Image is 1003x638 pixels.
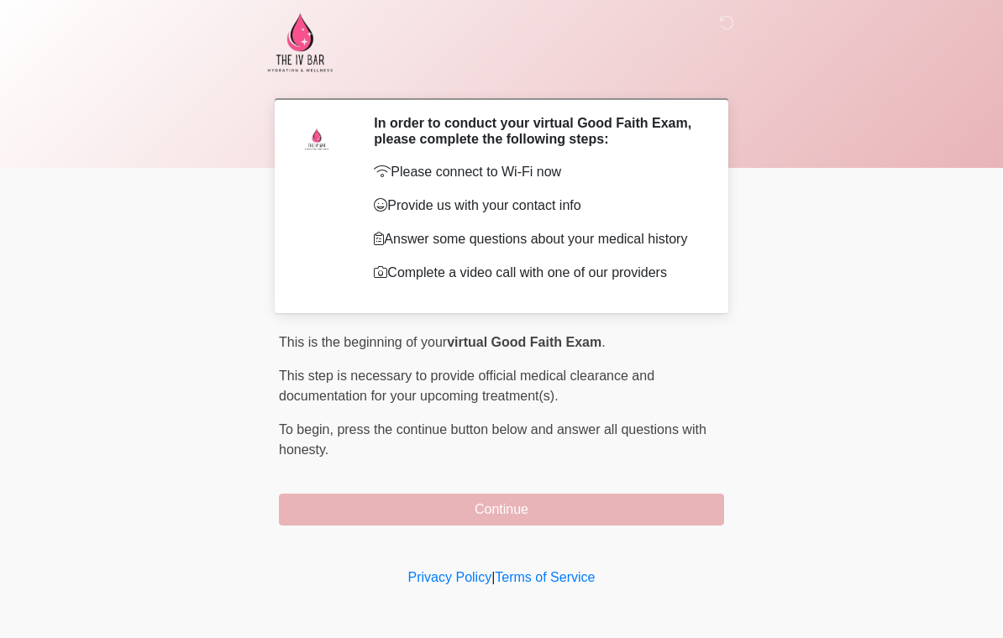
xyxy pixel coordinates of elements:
[495,570,595,584] a: Terms of Service
[374,263,699,283] p: Complete a video call with one of our providers
[279,422,337,437] span: To begin,
[374,229,699,249] p: Answer some questions about your medical history
[291,115,342,165] img: Agent Avatar
[279,335,447,349] span: This is the beginning of your
[262,13,338,72] img: The IV Bar, LLC Logo
[279,494,724,526] button: Continue
[279,422,706,457] span: press the continue button below and answer all questions with honesty.
[279,369,654,403] span: This step is necessary to provide official medical clearance and documentation for your upcoming ...
[408,570,492,584] a: Privacy Policy
[601,335,605,349] span: .
[447,335,601,349] strong: virtual Good Faith Exam
[374,115,699,147] h2: In order to conduct your virtual Good Faith Exam, please complete the following steps:
[374,196,699,216] p: Provide us with your contact info
[374,162,699,182] p: Please connect to Wi-Fi now
[491,570,495,584] a: |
